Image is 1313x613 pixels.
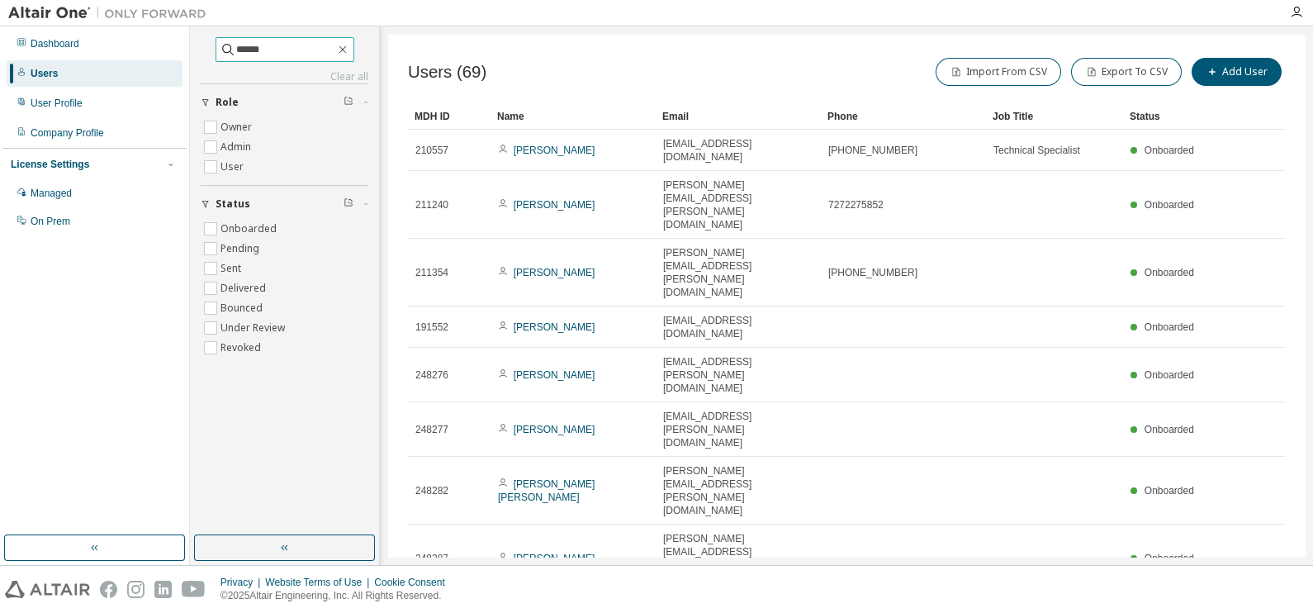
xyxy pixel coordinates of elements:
img: instagram.svg [127,581,145,598]
label: Delivered [220,278,269,298]
span: Onboarded [1145,553,1194,564]
span: [PHONE_NUMBER] [828,144,917,157]
span: Users (69) [408,63,486,82]
span: Onboarded [1145,369,1194,381]
label: Owner [220,117,255,137]
img: facebook.svg [100,581,117,598]
button: Export To CSV [1071,58,1182,86]
span: 248276 [415,368,448,382]
label: Pending [220,239,263,259]
span: Technical Specialist [993,144,1080,157]
img: Altair One [8,5,215,21]
span: [EMAIL_ADDRESS][PERSON_NAME][DOMAIN_NAME] [663,355,813,395]
label: Admin [220,137,254,157]
span: [EMAIL_ADDRESS][DOMAIN_NAME] [663,314,813,340]
span: Role [216,96,239,109]
label: Sent [220,259,244,278]
div: Company Profile [31,126,104,140]
button: Import From CSV [936,58,1061,86]
span: [PERSON_NAME][EMAIL_ADDRESS][PERSON_NAME][DOMAIN_NAME] [663,532,813,585]
img: linkedin.svg [154,581,172,598]
span: 191552 [415,321,448,334]
label: Bounced [220,298,266,318]
div: Phone [827,103,979,130]
div: Email [662,103,814,130]
span: 248287 [415,552,448,565]
div: Dashboard [31,37,79,50]
span: 248282 [415,484,448,497]
span: 211240 [415,198,448,211]
div: Name [497,103,649,130]
div: User Profile [31,97,83,110]
span: 248277 [415,423,448,436]
div: Status [1130,103,1199,130]
div: Users [31,67,58,80]
span: Clear filter [344,197,353,211]
span: Onboarded [1145,424,1194,435]
span: [PERSON_NAME][EMAIL_ADDRESS][PERSON_NAME][DOMAIN_NAME] [663,246,813,299]
div: Managed [31,187,72,200]
div: Job Title [993,103,1116,130]
div: MDH ID [415,103,484,130]
div: On Prem [31,215,70,228]
span: Onboarded [1145,267,1194,278]
span: Onboarded [1145,321,1194,333]
div: Cookie Consent [374,576,454,589]
button: Add User [1192,58,1282,86]
span: Clear filter [344,96,353,109]
span: [PERSON_NAME][EMAIL_ADDRESS][PERSON_NAME][DOMAIN_NAME] [663,178,813,231]
div: Privacy [220,576,265,589]
span: 211354 [415,266,448,279]
label: Onboarded [220,219,280,239]
div: Website Terms of Use [265,576,374,589]
span: Onboarded [1145,485,1194,497]
span: [PERSON_NAME][EMAIL_ADDRESS][PERSON_NAME][DOMAIN_NAME] [663,464,813,517]
button: Role [201,84,368,121]
a: [PERSON_NAME] [514,145,595,156]
span: Onboarded [1145,199,1194,211]
a: [PERSON_NAME] [PERSON_NAME] [498,478,595,503]
label: Under Review [220,318,288,338]
a: Clear all [201,70,368,83]
span: [EMAIL_ADDRESS][DOMAIN_NAME] [663,137,813,164]
a: [PERSON_NAME] [514,199,595,211]
a: [PERSON_NAME] [514,321,595,333]
span: Onboarded [1145,145,1194,156]
div: License Settings [11,158,89,171]
span: [PHONE_NUMBER] [828,266,917,279]
a: [PERSON_NAME] [514,553,595,564]
a: [PERSON_NAME] [514,267,595,278]
span: 210557 [415,144,448,157]
span: 7272275852 [828,198,884,211]
p: © 2025 Altair Engineering, Inc. All Rights Reserved. [220,589,455,603]
a: [PERSON_NAME] [514,424,595,435]
img: altair_logo.svg [5,581,90,598]
img: youtube.svg [182,581,206,598]
button: Status [201,186,368,222]
a: [PERSON_NAME] [514,369,595,381]
span: Status [216,197,250,211]
label: User [220,157,247,177]
span: [EMAIL_ADDRESS][PERSON_NAME][DOMAIN_NAME] [663,410,813,449]
label: Revoked [220,338,264,358]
